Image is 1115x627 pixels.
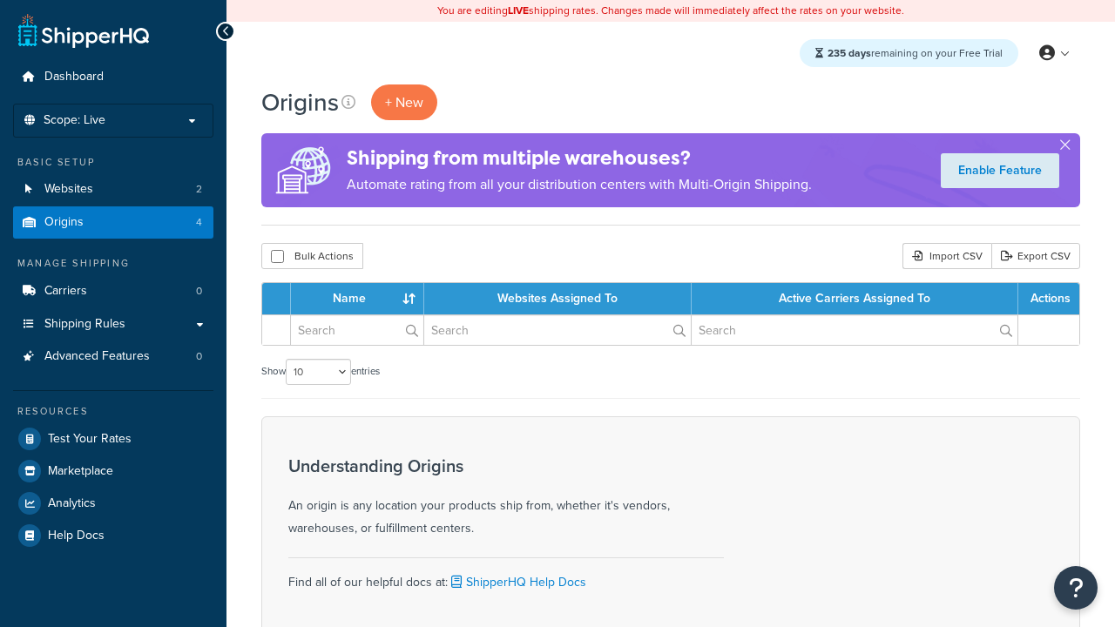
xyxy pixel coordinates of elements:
[371,84,437,120] a: + New
[692,283,1018,314] th: Active Carriers Assigned To
[13,404,213,419] div: Resources
[288,456,724,475] h3: Understanding Origins
[692,315,1017,345] input: Search
[13,61,213,93] a: Dashboard
[196,182,202,197] span: 2
[196,349,202,364] span: 0
[13,155,213,170] div: Basic Setup
[13,275,213,307] a: Carriers 0
[48,529,105,543] span: Help Docs
[13,520,213,551] a: Help Docs
[44,215,84,230] span: Origins
[48,432,132,447] span: Test Your Rates
[385,92,423,112] span: + New
[902,243,991,269] div: Import CSV
[13,206,213,239] li: Origins
[347,172,812,197] p: Automate rating from all your distribution centers with Multi-Origin Shipping.
[13,256,213,271] div: Manage Shipping
[941,153,1059,188] a: Enable Feature
[13,455,213,487] a: Marketplace
[196,215,202,230] span: 4
[13,423,213,455] a: Test Your Rates
[991,243,1080,269] a: Export CSV
[828,45,871,61] strong: 235 days
[1054,566,1098,610] button: Open Resource Center
[448,573,586,591] a: ShipperHQ Help Docs
[196,284,202,299] span: 0
[44,284,87,299] span: Carriers
[48,496,96,511] span: Analytics
[13,340,213,373] li: Advanced Features
[261,85,339,119] h1: Origins
[261,133,347,207] img: ad-origins-multi-dfa493678c5a35abed25fd24b4b8a3fa3505936ce257c16c00bdefe2f3200be3.png
[286,359,351,385] select: Showentries
[347,144,812,172] h4: Shipping from multiple warehouses?
[44,317,125,332] span: Shipping Rules
[261,359,380,385] label: Show entries
[424,315,691,345] input: Search
[13,173,213,206] li: Websites
[291,315,423,345] input: Search
[44,70,104,84] span: Dashboard
[13,308,213,340] a: Shipping Rules
[44,113,105,128] span: Scope: Live
[288,557,724,594] div: Find all of our helpful docs at:
[13,488,213,519] a: Analytics
[508,3,529,18] b: LIVE
[800,39,1018,67] div: remaining on your Free Trial
[1018,283,1079,314] th: Actions
[288,456,724,540] div: An origin is any location your products ship from, whether it's vendors, warehouses, or fulfillme...
[261,243,363,269] button: Bulk Actions
[424,283,692,314] th: Websites Assigned To
[13,173,213,206] a: Websites 2
[291,283,424,314] th: Name
[48,464,113,479] span: Marketplace
[44,349,150,364] span: Advanced Features
[13,275,213,307] li: Carriers
[18,13,149,48] a: ShipperHQ Home
[44,182,93,197] span: Websites
[13,206,213,239] a: Origins 4
[13,340,213,373] a: Advanced Features 0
